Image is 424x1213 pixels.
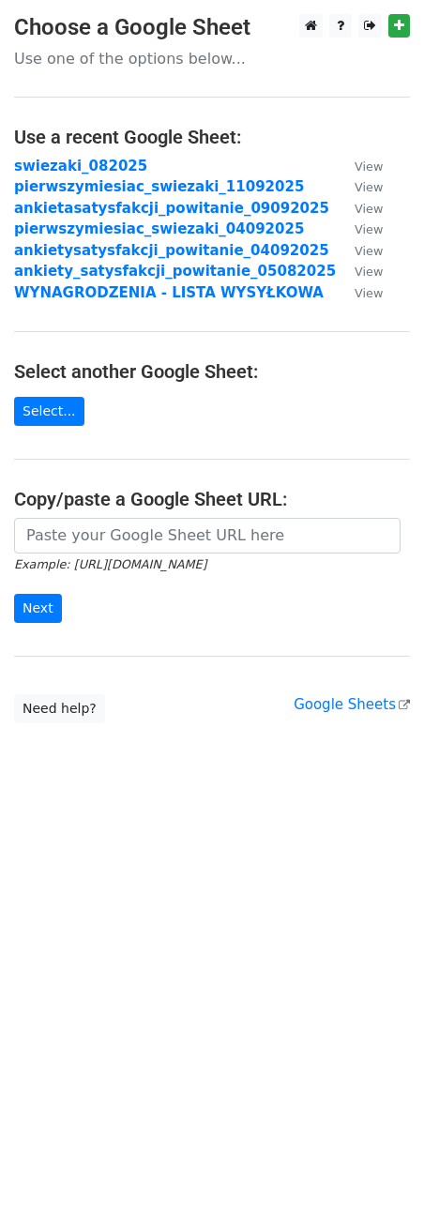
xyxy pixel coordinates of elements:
small: View [355,286,383,300]
a: ankietysatysfakcji_powitanie_04092025 [14,242,329,259]
a: View [336,178,383,195]
a: swiezaki_082025 [14,158,147,174]
small: View [355,180,383,194]
small: View [355,244,383,258]
small: View [355,222,383,236]
a: ankietasatysfakcji_powitanie_09092025 [14,200,329,217]
p: Use one of the options below... [14,49,410,68]
a: Select... [14,397,84,426]
h4: Select another Google Sheet: [14,360,410,383]
a: pierwszymiesiac_swiezaki_04092025 [14,220,304,237]
input: Paste your Google Sheet URL here [14,518,401,553]
a: View [336,200,383,217]
a: View [336,242,383,259]
a: View [336,220,383,237]
h4: Copy/paste a Google Sheet URL: [14,488,410,510]
a: View [336,263,383,280]
a: Need help? [14,694,105,723]
small: View [355,265,383,279]
small: Example: [URL][DOMAIN_NAME] [14,557,206,571]
a: View [336,158,383,174]
a: ankiety_satysfakcji_powitanie_05082025 [14,263,336,280]
small: View [355,202,383,216]
h3: Choose a Google Sheet [14,14,410,41]
a: WYNAGRODZENIA - LISTA WYSYŁKOWA [14,284,324,301]
h4: Use a recent Google Sheet: [14,126,410,148]
small: View [355,159,383,174]
a: View [336,284,383,301]
a: pierwszymiesiac_swiezaki_11092025 [14,178,304,195]
input: Next [14,594,62,623]
a: Google Sheets [294,696,410,713]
